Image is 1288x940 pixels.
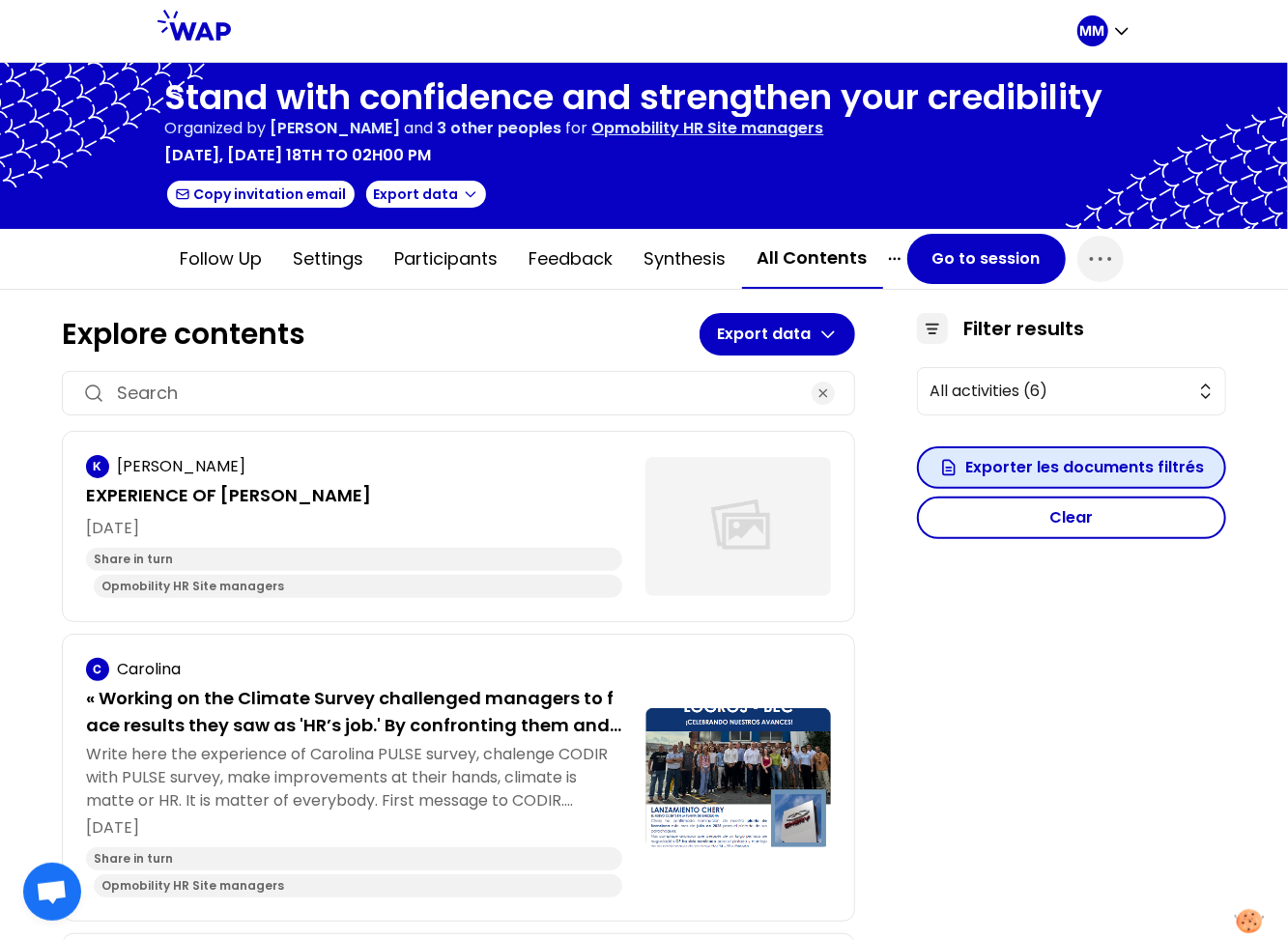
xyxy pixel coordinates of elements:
button: Export data [700,313,855,356]
button: Export data [364,179,488,210]
button: Clear [917,497,1226,539]
p: [DATE] [86,816,622,840]
p: C [94,662,102,677]
p: [DATE], [DATE] 18th to 02h00 pm [165,144,432,167]
div: Opmobility HR Site managers [94,575,622,598]
div: Ouvrir le chat [23,863,81,921]
button: Synthesis [629,230,742,288]
button: Participants [380,230,514,288]
p: [DATE] [86,517,622,540]
p: EXPERIENCE OF [PERSON_NAME] [86,482,622,509]
p: « Working on the Climate Survey challenged managers to face results they saw as 'HR’s job.' By co... [86,685,622,739]
p: for [566,117,588,140]
span: 3 other peoples [438,117,562,139]
p: Opmobility HR Site managers [592,117,824,140]
p: Carolina [117,658,181,681]
span: [PERSON_NAME] [271,117,401,139]
h3: Filter results [963,315,1084,342]
div: Share in turn [86,847,622,870]
h1: Stand with confidence and strengthen your credibility [165,78,1103,117]
button: Settings [278,230,380,288]
div: Share in turn [86,548,622,571]
button: Follow up [165,230,278,288]
button: Feedback [514,230,629,288]
p: [PERSON_NAME] [117,455,245,478]
button: All activities (6) [917,367,1226,415]
p: MM [1080,21,1105,41]
button: All contents [742,229,883,289]
p: and [271,117,562,140]
span: All activities (6) [930,380,1187,403]
input: Search [117,380,800,407]
p: Write here the experience of Carolina PULSE survey, chalenge CODIR with PULSE survey, make improv... [86,743,622,812]
h1: Explore contents [62,317,700,352]
button: Copy invitation email [165,179,357,210]
button: MM [1077,15,1131,46]
p: K [94,459,102,474]
div: Opmobility HR Site managers [94,874,622,897]
button: Exporter les documents filtrés [917,446,1226,489]
button: Go to session [907,234,1066,284]
p: Organized by [165,117,267,140]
